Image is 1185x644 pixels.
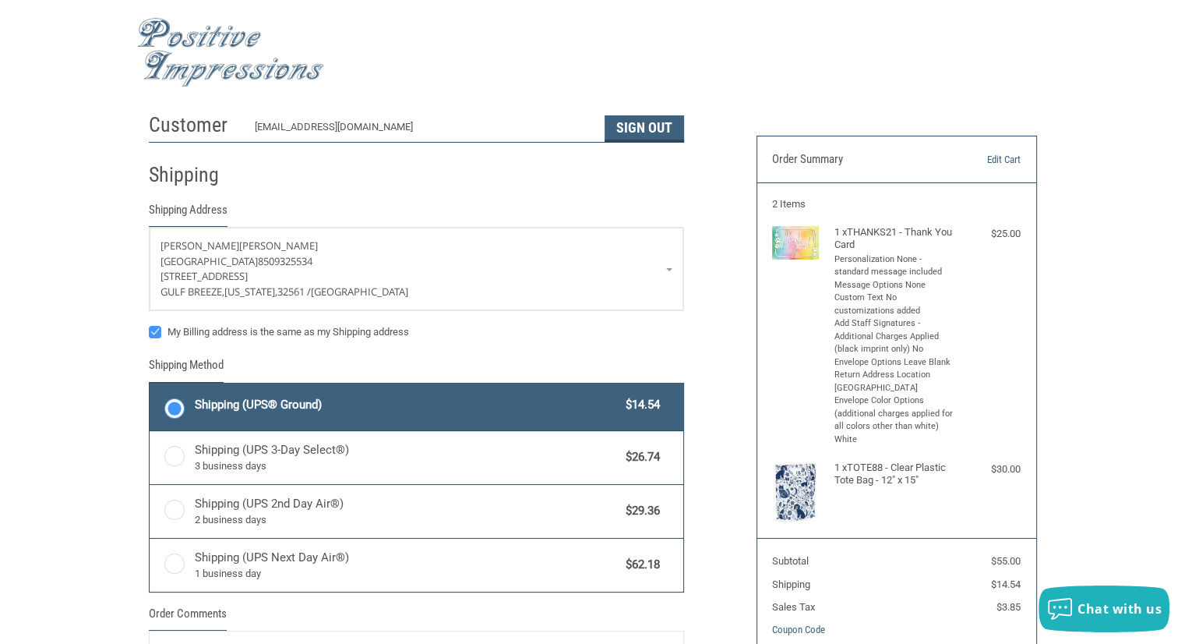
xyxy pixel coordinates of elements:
[160,285,224,299] span: Gulf Breeze,
[834,292,955,317] li: Custom Text No customizations added
[834,279,955,292] li: Message Options None
[195,441,619,474] span: Shipping (UPS 3-Day Select®)
[137,18,324,87] img: Positive Impressions
[772,198,1021,211] h3: 2 Items
[255,119,589,142] div: [EMAIL_ADDRESS][DOMAIN_NAME]
[149,326,684,338] label: My Billing address is the same as my Shipping address
[958,226,1021,242] div: $25.00
[772,624,825,635] a: Coupon Code
[996,601,1021,613] span: $3.85
[834,317,955,356] li: Add Staff Signatures - Additional Charges Applied (black imprint only) No
[834,253,955,279] li: Personalization None - standard message included
[991,555,1021,567] span: $55.00
[958,462,1021,477] div: $30.00
[277,285,311,299] span: 32561 /
[834,369,955,395] li: Return Address Location [GEOGRAPHIC_DATA]
[195,549,619,582] span: Shipping (UPS Next Day Air®)
[991,579,1021,590] span: $14.54
[619,448,661,466] span: $26.74
[149,162,240,188] h2: Shipping
[149,201,227,227] legend: Shipping Address
[150,228,683,310] a: Enter or select a different address
[834,356,955,370] li: Envelope Options Leave Blank
[149,356,224,382] legend: Shipping Method
[619,502,661,520] span: $29.36
[195,495,619,528] span: Shipping (UPS 2nd Day Air®)
[160,254,258,268] span: [GEOGRAPHIC_DATA]
[1039,586,1169,632] button: Chat with us
[239,239,318,253] span: [PERSON_NAME]
[1077,600,1162,617] span: Chat with us
[772,555,809,567] span: Subtotal
[772,152,941,168] h3: Order Summary
[772,579,810,590] span: Shipping
[195,512,619,528] span: 2 business days
[619,396,661,414] span: $14.54
[258,254,312,268] span: 8509325534
[160,239,239,253] span: [PERSON_NAME]
[834,462,955,487] h4: 1 x TOTE88 - Clear Plastic Tote Bag - 12" x 15"
[941,152,1021,168] a: Edit Cart
[195,396,619,414] span: Shipping (UPS® Ground)
[772,601,815,613] span: Sales Tax
[834,226,955,252] h4: 1 x THANKS21 - Thank You Card
[149,605,227,631] legend: Order Comments
[619,556,661,574] span: $62.18
[149,112,240,138] h2: Customer
[224,285,277,299] span: [US_STATE],
[195,458,619,474] span: 3 business days
[160,269,248,283] span: [STREET_ADDRESS]
[195,566,619,582] span: 1 business day
[605,115,684,142] button: Sign Out
[834,395,955,446] li: Envelope Color Options (additional charges applied for all colors other than white) White
[311,285,408,299] span: [GEOGRAPHIC_DATA]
